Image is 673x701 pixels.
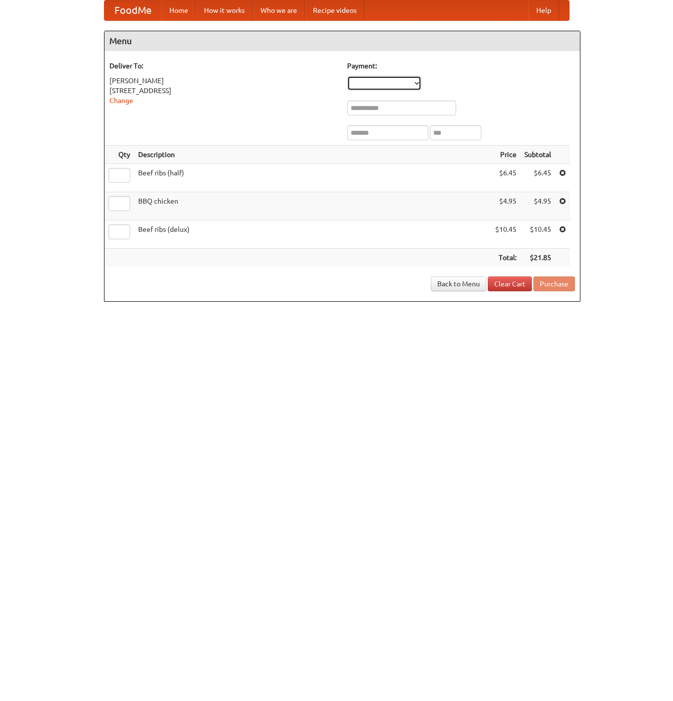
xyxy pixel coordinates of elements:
td: $4.95 [520,192,555,220]
a: Home [161,0,196,20]
th: Total: [491,249,520,267]
td: BBQ chicken [134,192,491,220]
h4: Menu [104,31,580,51]
a: Recipe videos [305,0,364,20]
th: Subtotal [520,146,555,164]
td: Beef ribs (delux) [134,220,491,249]
button: Purchase [533,276,575,291]
th: Qty [104,146,134,164]
td: $4.95 [491,192,520,220]
td: $10.45 [520,220,555,249]
h5: Deliver To: [109,61,337,71]
td: Beef ribs (half) [134,164,491,192]
a: Help [528,0,559,20]
a: FoodMe [104,0,161,20]
th: $21.85 [520,249,555,267]
a: Who we are [253,0,305,20]
h5: Payment: [347,61,575,71]
a: Clear Cart [488,276,532,291]
td: $6.45 [491,164,520,192]
a: How it works [196,0,253,20]
td: $6.45 [520,164,555,192]
th: Price [491,146,520,164]
div: [STREET_ADDRESS] [109,86,337,96]
td: $10.45 [491,220,520,249]
a: Change [109,97,133,105]
a: Back to Menu [431,276,486,291]
div: [PERSON_NAME] [109,76,337,86]
th: Description [134,146,491,164]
